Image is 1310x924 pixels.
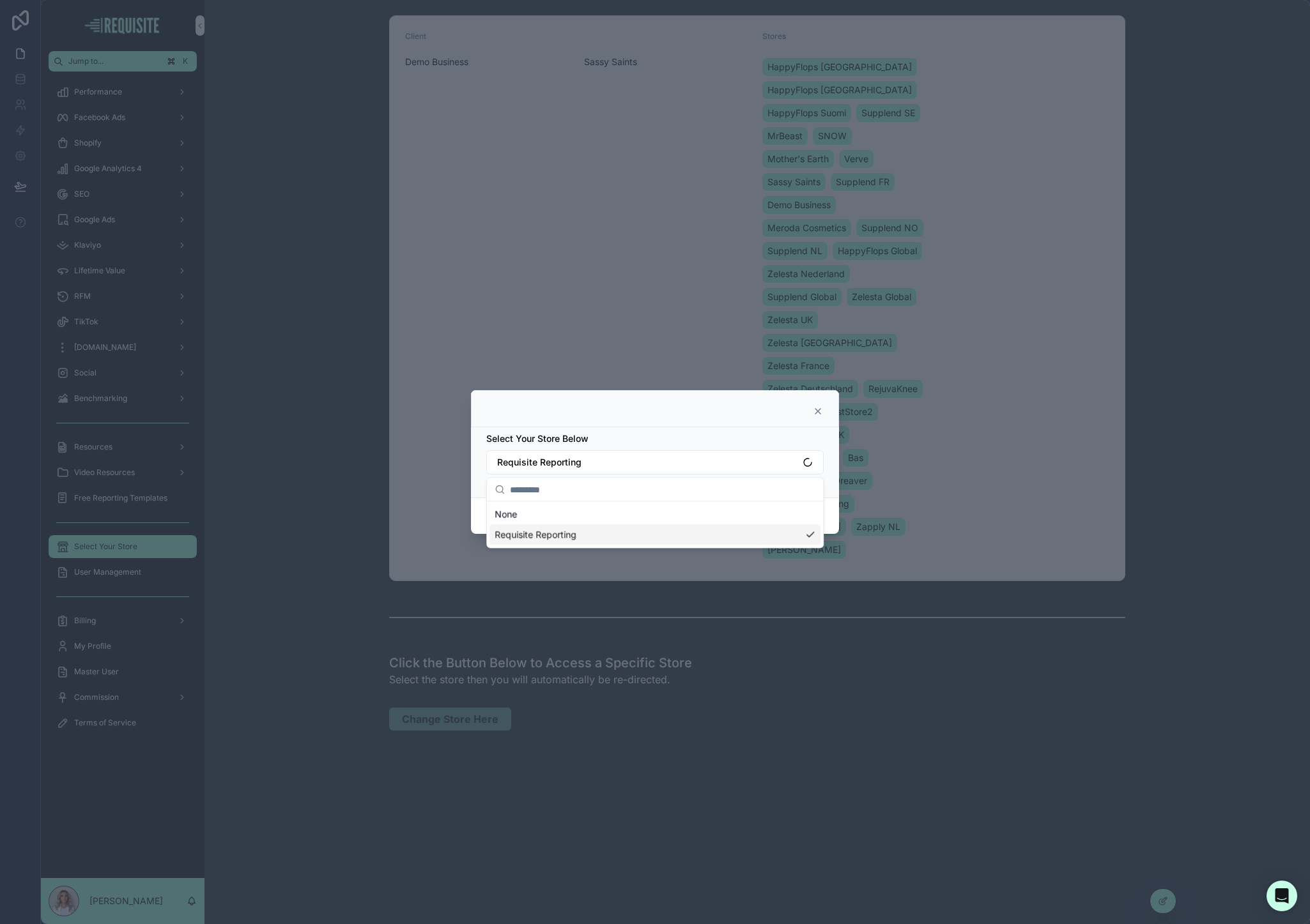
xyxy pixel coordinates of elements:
[495,529,576,542] span: Requisite Reporting
[489,504,821,525] div: None
[486,450,824,474] button: Select Button
[1267,881,1297,911] div: Open Intercom Messenger
[487,502,823,548] div: Suggestions
[497,456,582,469] span: Requisite Reporting
[486,433,589,444] span: Select Your Store Below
